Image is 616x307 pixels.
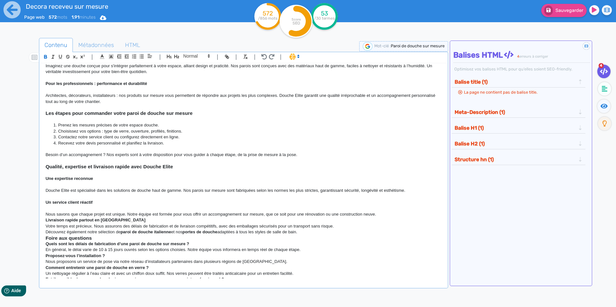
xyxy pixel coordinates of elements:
p: Nous proposons un service de pose via notre réseau d’installateurs partenaires dans plusieurs rég... [45,259,441,265]
strong: Comment entretenir une paroi de douche en verre ? [45,265,149,270]
span: 4 [517,54,519,59]
strong: Les étapes pour commander votre paroi de douche sur mesure [45,110,192,116]
button: Sauvegarder [541,4,587,17]
b: 572 [49,14,57,20]
p: En général, le délai varie de 10 à 15 jours ouvrés selon les options choisies. Notre équipe vous ... [45,247,441,253]
p: Architectes, décorateurs, installateurs : nos produits sur mesure vous permettent de répondre aux... [45,93,441,105]
button: Structure hn (1) [453,154,578,165]
tspan: Score [292,17,301,22]
tspan: SEO [293,21,300,25]
p: Besoin d’un accompagnement ? Nos experts sont à votre disposition pour vous guider à chaque étape... [45,152,441,158]
h4: Balises HTML [453,51,590,60]
span: HTML [120,36,145,54]
p: Découvrez également notre sélection de et nos adaptées à tous les styles de salle de bain. [45,229,441,235]
span: erreurs à corriger [519,54,548,59]
p: Imaginez une douche conçue pour s'intégrer parfaitement à votre espace, alliant design et pratici... [45,63,441,75]
span: Paroi de douche sur mesure [391,43,445,48]
strong: Est-il possible de commander plusieurs parois sur mesure pour un projet professionnel ? [45,277,224,282]
span: | [236,52,237,61]
span: Sauvegarder [555,8,583,13]
li: Prenez les mesures précises de votre espace douche. [52,122,442,128]
strong: Une expertise reconnue [45,176,93,181]
li: Choisissez vos options : type de verre, ouverture, profilés, finitions. [52,128,442,134]
strong: Foire aux questions [45,235,92,241]
strong: Un service client réactif [45,200,92,205]
b: 1.91 [72,14,79,20]
span: Mot-clé : [374,43,391,48]
span: mots [49,14,67,20]
span: | [159,52,161,61]
button: Balise H2 (1) [453,138,578,149]
span: Métadonnées [73,36,119,54]
span: La page ne contient pas de balise title. [464,90,537,95]
a: Métadonnées [73,38,120,52]
span: Contenu [39,36,72,54]
li: Contactez notre service client ou configurez directement en ligne. [52,134,442,140]
div: Balise title (1) [453,77,584,87]
strong: Proposez-vous l’installation ? [45,253,105,258]
tspan: /30 termes [314,16,335,21]
span: | [217,52,218,61]
tspan: 53 [321,10,328,17]
strong: Qualité, expertise et livraison rapide avec Douche Elite [45,164,173,169]
strong: portes de douche [182,229,217,234]
div: Balise H2 (1) [453,138,584,149]
p: Nous savons que chaque projet est unique. Notre équipe est formée pour vous offrir un accompagnem... [45,211,441,217]
a: HTML [120,38,146,52]
strong: Pour les professionnels : performance et durabilité [45,81,147,86]
span: Page web [24,14,44,20]
a: Contenu [39,38,73,52]
div: Balise H1 (1) [453,123,584,133]
div: Meta-Description (1) [453,107,584,117]
strong: paroi de douche italienne [120,229,171,234]
span: | [91,52,93,61]
span: I.Assistant [286,53,302,60]
strong: Quels sont les délais de fabrication d’une paroi de douche sur mesure ? [45,241,189,246]
input: title [24,1,209,12]
div: Optimisez vos balises HTML pour qu’elles soient SEO-friendly. [453,66,590,72]
img: google-serp-logo.png [363,42,372,51]
p: Un nettoyage régulier à l’eau claire et avec un chiffon doux suffit. Nos verres peuvent être trai... [45,271,441,276]
p: Votre temps est précieux. Nous assurons des délais de fabrication et de livraison compétitifs, av... [45,223,441,229]
button: Balise title (1) [453,77,578,87]
span: 4 [599,63,604,68]
span: | [280,52,282,61]
p: Douche Elite est spécialisé dans les solutions de douche haut de gamme. Nos parois sur mesure son... [45,188,441,193]
span: | [254,52,255,61]
span: minutes [72,14,96,20]
tspan: /856 mots [258,16,277,21]
span: Aligment [145,52,154,60]
div: Structure hn (1) [453,154,584,165]
button: Balise H1 (1) [453,123,578,133]
li: Recevez votre devis personnalisé et planifiez la livraison. [52,140,442,146]
tspan: 572 [263,10,273,17]
strong: Livraison rapide partout en [GEOGRAPHIC_DATA] [45,218,145,222]
button: Meta-Description (1) [453,107,578,117]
